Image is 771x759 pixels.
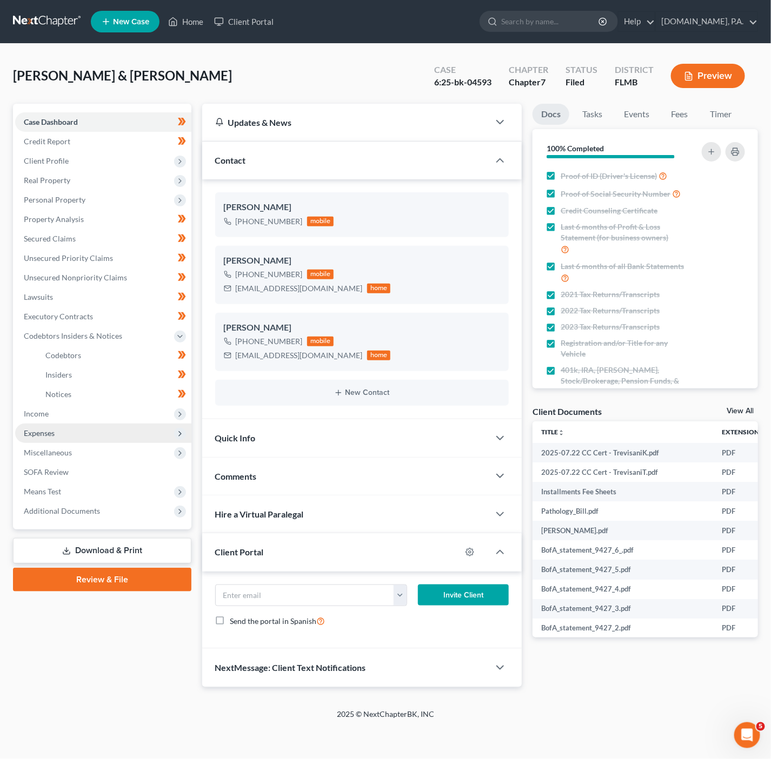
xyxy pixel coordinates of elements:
[501,11,600,31] input: Search by name...
[224,321,501,334] div: [PERSON_NAME]
[216,585,394,606] input: Enter email
[418,585,509,606] button: Invite Client
[734,722,760,748] iframe: Intercom live chat
[756,722,765,731] span: 5
[37,365,191,385] a: Insiders
[533,482,713,501] td: Installments Fee Sheets
[24,176,70,185] span: Real Property
[561,221,693,243] span: Last 6 months of Profit & Loss Statement (for business owners)
[367,351,391,360] div: home
[215,547,264,557] span: Client Portal
[307,337,334,346] div: mobile
[561,321,660,332] span: 2023 Tax Returns/Transcripts
[561,261,684,272] span: Last 6 months of all Bank Statements
[561,205,657,216] span: Credit Counseling Certificate
[367,284,391,293] div: home
[215,509,304,519] span: Hire a Virtual Paralegal
[24,117,78,126] span: Case Dashboard
[541,428,564,436] a: Titleunfold_more
[13,568,191,592] a: Review & File
[45,351,81,360] span: Codebtors
[533,560,713,579] td: BofA_statement_9427_5.pdf
[547,144,604,153] strong: 100% Completed
[24,195,85,204] span: Personal Property
[215,155,246,165] span: Contact
[24,467,69,476] span: SOFA Review
[230,616,317,626] span: Send the portal in Spanish
[15,462,191,482] a: SOFA Review
[224,201,501,214] div: [PERSON_NAME]
[533,443,713,462] td: 2025-07.22 CC Cert - TrevisaniK.pdf
[307,270,334,279] div: mobile
[561,289,660,300] span: 2021 Tax Returns/Transcripts
[727,407,754,415] a: View All
[113,18,149,26] span: New Case
[434,76,491,89] div: 6:25-bk-04593
[15,287,191,307] a: Lawsuits
[722,428,766,436] a: Extensionunfold_more
[701,104,740,125] a: Timer
[77,709,694,728] div: 2025 © NextChapterBK, INC
[236,283,363,294] div: [EMAIL_ADDRESS][DOMAIN_NAME]
[533,599,713,619] td: BofA_statement_9427_3.pdf
[24,292,53,301] span: Lawsuits
[574,104,611,125] a: Tasks
[15,307,191,326] a: Executory Contracts
[224,254,501,267] div: [PERSON_NAME]
[37,385,191,404] a: Notices
[15,268,191,287] a: Unsecured Nonpriority Claims
[561,171,657,182] span: Proof of ID (Driver's License)
[24,234,76,243] span: Secured Claims
[24,156,69,165] span: Client Profile
[215,471,257,481] span: Comments
[15,248,191,268] a: Unsecured Priority Claims
[24,448,72,457] span: Miscellaneous
[307,217,334,226] div: mobile
[662,104,697,125] a: Fees
[24,214,84,224] span: Property Analysis
[45,370,72,379] span: Insiders
[24,253,113,263] span: Unsecured Priority Claims
[656,12,757,31] a: [DOMAIN_NAME], P.A.
[15,112,191,132] a: Case Dashboard
[13,538,191,563] a: Download & Print
[434,64,491,76] div: Case
[561,305,660,316] span: 2022 Tax Returns/Transcripts
[561,365,693,397] span: 401k, IRA, [PERSON_NAME], Stock/Brokerage, Pension Funds, & Retirement account statements(If any)
[24,273,127,282] span: Unsecured Nonpriority Claims
[509,76,548,89] div: Chapter
[215,117,477,128] div: Updates & News
[15,229,191,248] a: Secured Claims
[509,64,548,76] div: Chapter
[24,331,122,340] span: Codebtors Insiders & Notices
[236,336,303,347] div: [PHONE_NUMBER]
[15,210,191,229] a: Property Analysis
[24,487,61,496] span: Means Test
[224,388,501,397] button: New Contact
[37,346,191,365] a: Codebtors
[533,406,602,417] div: Client Documents
[15,132,191,151] a: Credit Report
[24,506,100,515] span: Additional Documents
[533,501,713,521] td: Pathology_Bill.pdf
[566,76,597,89] div: Filed
[615,104,658,125] a: Events
[558,429,564,436] i: unfold_more
[566,64,597,76] div: Status
[561,189,670,199] span: Proof of Social Security Number
[533,462,713,482] td: 2025-07.22 CC Cert - TrevisaniT.pdf
[13,68,232,83] span: [PERSON_NAME] & [PERSON_NAME]
[236,269,303,280] div: [PHONE_NUMBER]
[541,77,546,87] span: 7
[24,409,49,418] span: Income
[163,12,209,31] a: Home
[215,662,366,673] span: NextMessage: Client Text Notifications
[24,137,70,146] span: Credit Report
[561,338,693,359] span: Registration and/or Title for any Vehicle
[215,433,256,443] span: Quick Info
[236,350,363,361] div: [EMAIL_ADDRESS][DOMAIN_NAME]
[615,64,654,76] div: District
[236,216,303,227] div: [PHONE_NUMBER]
[533,521,713,540] td: [PERSON_NAME].pdf
[24,428,55,438] span: Expenses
